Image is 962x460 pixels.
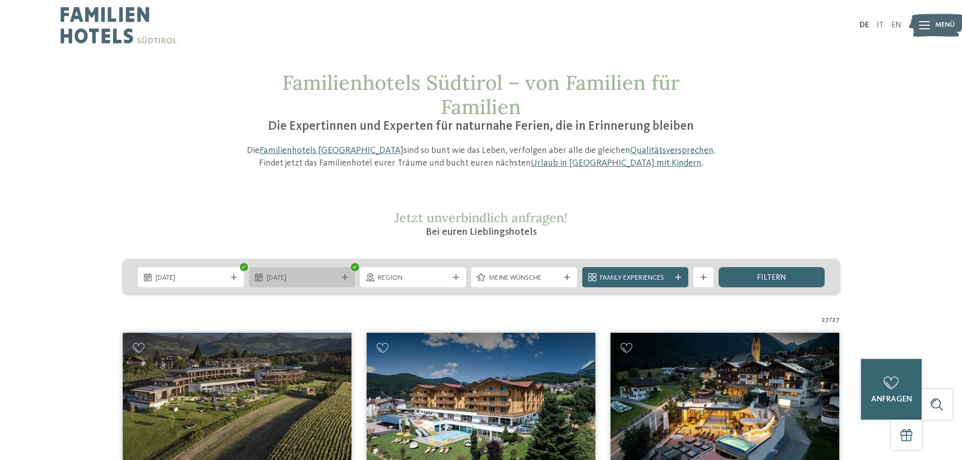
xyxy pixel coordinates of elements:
[822,315,829,325] span: 27
[871,395,912,403] span: anfragen
[241,144,721,170] p: Die sind so bunt wie das Leben, verfolgen aber alle die gleichen . Findet jetzt das Familienhotel...
[531,159,701,168] a: Urlaub in [GEOGRAPHIC_DATA] mit Kindern
[832,315,840,325] span: 27
[282,70,680,120] span: Familienhotels Südtirol – von Familien für Familien
[891,21,901,29] a: EN
[156,273,226,283] span: [DATE]
[859,21,869,29] a: DE
[267,273,337,283] span: [DATE]
[394,210,568,226] span: Jetzt unverbindlich anfragen!
[260,146,403,155] a: Familienhotels [GEOGRAPHIC_DATA]
[630,146,714,155] a: Qualitätsversprechen
[268,120,694,133] span: Die Expertinnen und Experten für naturnahe Ferien, die in Erinnerung bleiben
[829,315,832,325] span: /
[489,273,560,283] span: Meine Wünsche
[877,21,884,29] a: IT
[426,227,537,237] span: Bei euren Lieblingshotels
[935,20,955,30] span: Menü
[757,274,786,282] span: filtern
[378,273,448,283] span: Region
[861,359,922,420] a: anfragen
[600,273,671,283] span: Family Experiences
